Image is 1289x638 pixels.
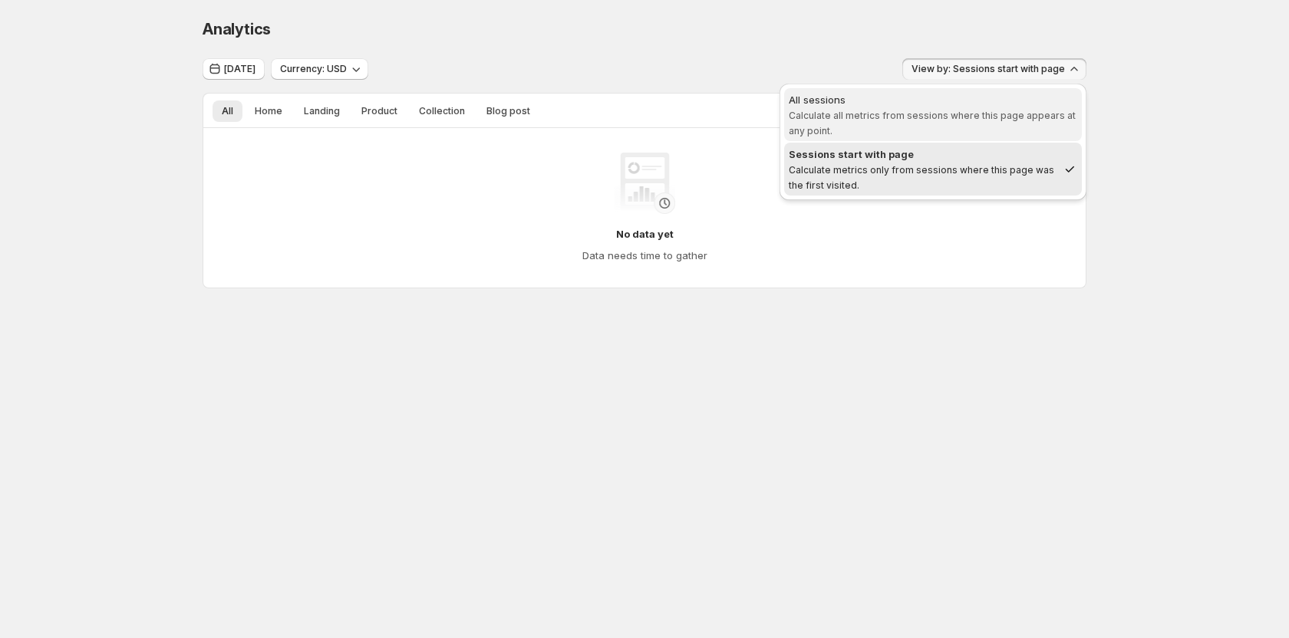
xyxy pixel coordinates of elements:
button: View by: Sessions start with page [902,58,1086,80]
button: Currency: USD [271,58,368,80]
span: Product [361,105,397,117]
span: Home [255,105,282,117]
div: Sessions start with page [789,146,1057,162]
span: Analytics [203,20,271,38]
img: No data yet [614,153,675,214]
span: [DATE] [224,63,255,75]
span: Calculate metrics only from sessions where this page was the first visited. [789,164,1054,191]
h4: Data needs time to gather [582,248,707,263]
h4: No data yet [616,226,674,242]
div: All sessions [789,92,1077,107]
span: Landing [304,105,340,117]
span: Blog post [486,105,530,117]
button: [DATE] [203,58,265,80]
span: View by: Sessions start with page [912,63,1065,75]
span: Currency: USD [280,63,347,75]
span: Collection [419,105,465,117]
span: All [222,105,233,117]
span: Calculate all metrics from sessions where this page appears at any point. [789,110,1076,136]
